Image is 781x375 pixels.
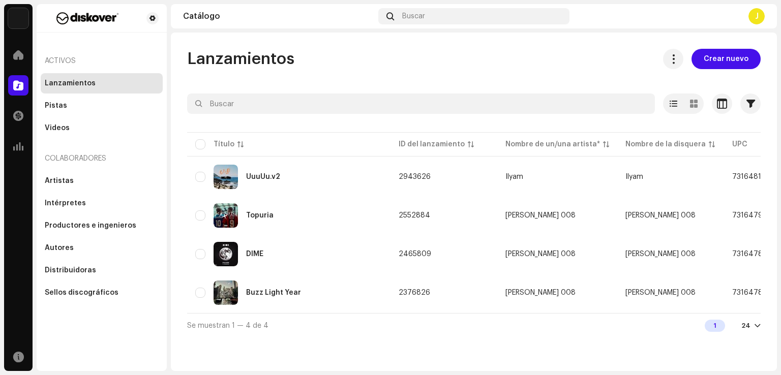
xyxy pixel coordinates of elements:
[41,283,163,303] re-m-nav-item: Sellos discográficos
[246,289,301,296] div: Buzz Light Year
[704,49,748,69] span: Crear nuevo
[246,212,274,219] div: Topuria
[41,193,163,213] re-m-nav-item: Intérpretes
[45,222,136,230] div: Productores e ingenieros
[705,320,725,332] div: 1
[45,289,118,297] div: Sellos discográficos
[399,212,430,219] span: 2552884
[41,49,163,73] re-a-nav-header: Activos
[399,251,431,258] span: 2465809
[625,173,643,180] span: Ilyam
[625,212,696,219] span: Alvaro 008
[505,251,609,258] span: Alvaro 008
[8,8,28,28] img: 297a105e-aa6c-4183-9ff4-27133c00f2e2
[399,173,431,180] span: 2943626
[41,146,163,171] re-a-nav-header: Colaboradores
[41,73,163,93] re-m-nav-item: Lanzamientos
[741,322,750,330] div: 24
[187,93,655,114] input: Buscar
[505,212,609,219] span: Alvaro 008
[625,289,696,296] span: Alvaro 008
[505,289,609,296] span: Alvaro 008
[183,12,374,20] div: Catálogo
[45,102,67,110] div: Pistas
[246,251,263,258] div: DIME
[214,165,238,189] img: f1d05a86-24f3-470a-854b-78cfd6ea2166
[625,251,696,258] span: Alvaro 008
[505,139,600,149] div: Nombre de un/una artista*
[214,203,238,228] img: 1d80a02b-0516-4d99-b686-5c9e9345f2ac
[214,242,238,266] img: 837fcfd4-efbc-4044-a053-286131746613
[246,173,280,180] div: UuuUu.v2
[45,177,74,185] div: Artistas
[45,12,130,24] img: f29a3560-dd48-4e38-b32b-c7dc0a486f0f
[41,171,163,191] re-m-nav-item: Artistas
[187,49,294,69] span: Lanzamientos
[187,322,268,329] span: Se muestran 1 — 4 de 4
[41,118,163,138] re-m-nav-item: Videos
[41,215,163,236] re-m-nav-item: Productores e ingenieros
[505,251,576,258] div: [PERSON_NAME] 008
[505,212,576,219] div: [PERSON_NAME] 008
[214,139,234,149] div: Título
[45,79,96,87] div: Lanzamientos
[45,266,96,274] div: Distribuidoras
[399,139,465,149] div: ID del lanzamiento
[625,139,706,149] div: Nombre de la disquera
[402,12,425,20] span: Buscar
[505,173,523,180] div: Ilyam
[45,199,86,207] div: Intérpretes
[41,260,163,280] re-m-nav-item: Distribuidoras
[45,244,74,252] div: Autores
[505,173,609,180] span: Ilyam
[41,238,163,258] re-m-nav-item: Autores
[41,96,163,116] re-m-nav-item: Pistas
[45,124,70,132] div: Videos
[692,49,761,69] button: Crear nuevo
[214,280,238,305] img: 1b21f881-f9a6-46df-9761-c16ce9651ee4
[748,8,765,24] div: J
[505,289,576,296] div: [PERSON_NAME] 008
[399,289,430,296] span: 2376826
